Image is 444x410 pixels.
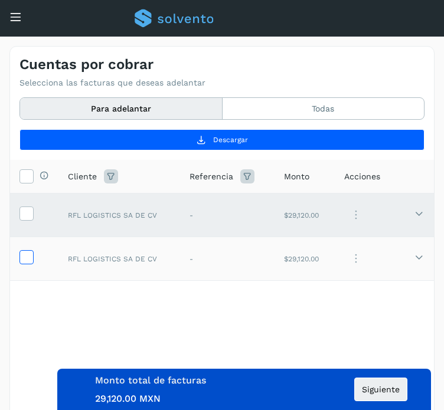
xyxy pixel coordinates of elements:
[275,237,335,281] td: $29,120.00
[95,393,161,404] span: 29,120.00 MXN
[344,170,380,183] span: Acciones
[19,78,205,88] p: Selecciona las facturas que deseas adelantar
[213,135,248,145] span: Descargar
[19,56,154,73] h4: Cuentas por cobrar
[180,193,275,237] td: -
[354,378,407,401] button: Siguiente
[58,193,180,237] td: RFL LOGISTICS SA DE CV
[362,385,400,393] span: Siguiente
[58,237,180,281] td: RFL LOGISTICS SA DE CV
[95,375,206,386] label: Monto total de facturas
[68,170,97,183] span: Cliente
[223,98,425,120] button: Todas
[180,237,275,281] td: -
[284,170,309,183] span: Monto
[20,98,223,120] button: Para adelantar
[19,129,425,150] button: Descargar
[275,193,335,237] td: $29,120.00
[190,170,233,183] span: Referencia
